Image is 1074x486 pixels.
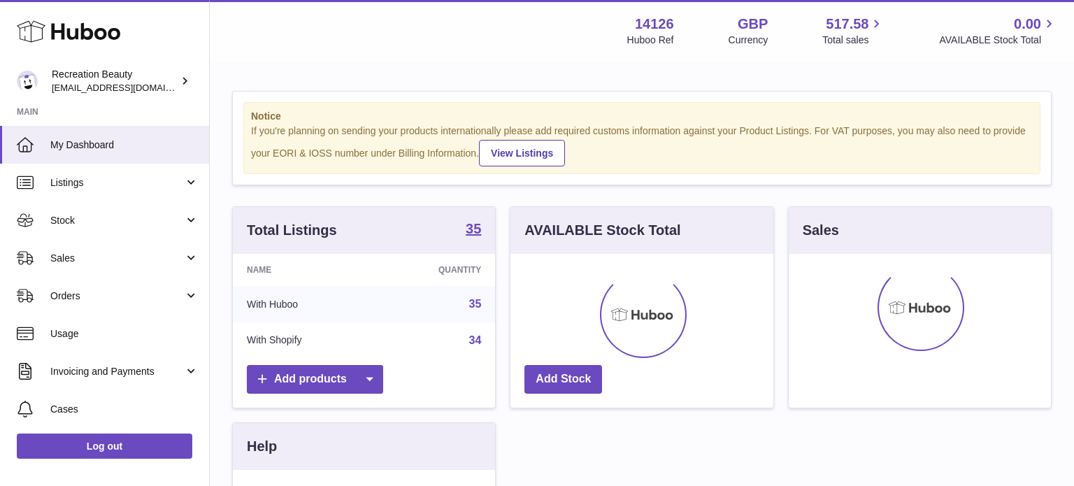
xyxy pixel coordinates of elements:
[50,365,184,378] span: Invoicing and Payments
[17,71,38,92] img: internalAdmin-14126@internal.huboo.com
[50,214,184,227] span: Stock
[233,254,374,286] th: Name
[251,124,1033,166] div: If you're planning on sending your products internationally please add required customs informati...
[50,138,199,152] span: My Dashboard
[803,221,839,240] h3: Sales
[233,322,374,359] td: With Shopify
[479,140,565,166] a: View Listings
[738,15,768,34] strong: GBP
[939,34,1057,47] span: AVAILABLE Stock Total
[627,34,674,47] div: Huboo Ref
[469,298,482,310] a: 35
[374,254,495,286] th: Quantity
[466,222,481,236] strong: 35
[729,34,768,47] div: Currency
[469,334,482,346] a: 34
[233,286,374,322] td: With Huboo
[524,221,680,240] h3: AVAILABLE Stock Total
[939,15,1057,47] a: 0.00 AVAILABLE Stock Total
[247,365,383,394] a: Add products
[247,437,277,456] h3: Help
[822,15,885,47] a: 517.58 Total sales
[50,176,184,190] span: Listings
[251,110,1033,123] strong: Notice
[822,34,885,47] span: Total sales
[1014,15,1041,34] span: 0.00
[50,327,199,341] span: Usage
[52,68,178,94] div: Recreation Beauty
[50,290,184,303] span: Orders
[524,365,602,394] a: Add Stock
[635,15,674,34] strong: 14126
[247,221,337,240] h3: Total Listings
[52,82,206,93] span: [EMAIL_ADDRESS][DOMAIN_NAME]
[466,222,481,238] a: 35
[17,434,192,459] a: Log out
[826,15,868,34] span: 517.58
[50,403,199,416] span: Cases
[50,252,184,265] span: Sales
